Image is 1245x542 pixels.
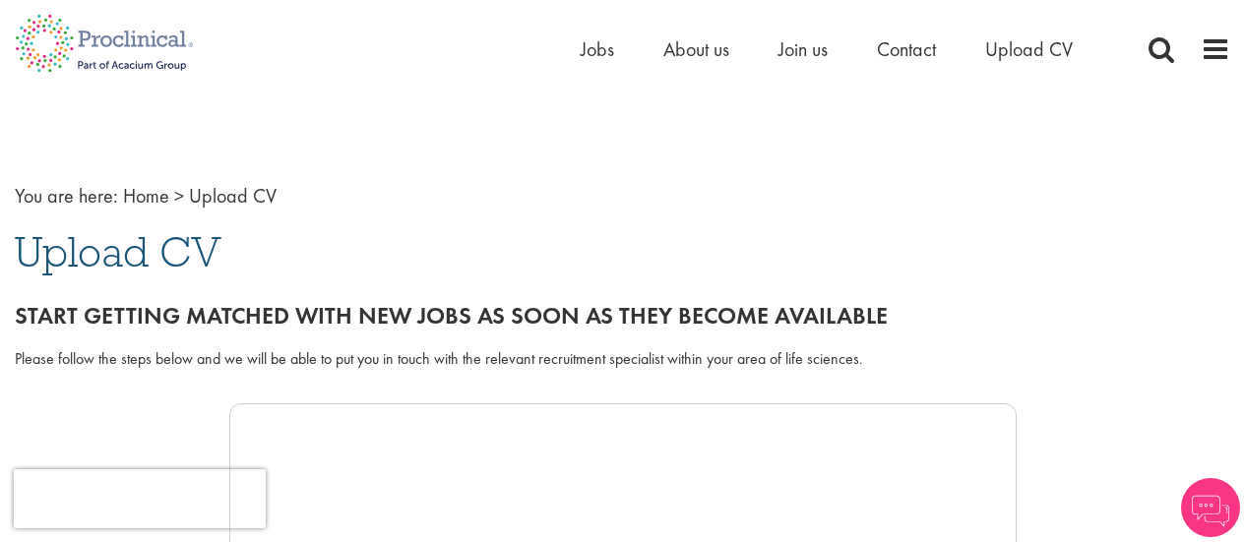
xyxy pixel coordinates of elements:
[581,36,614,62] a: Jobs
[15,183,118,209] span: You are here:
[123,183,169,209] a: breadcrumb link
[15,348,1230,371] div: Please follow the steps below and we will be able to put you in touch with the relevant recruitme...
[1181,478,1240,537] img: Chatbot
[877,36,936,62] a: Contact
[15,225,221,278] span: Upload CV
[663,36,729,62] a: About us
[14,469,266,528] iframe: reCAPTCHA
[778,36,828,62] a: Join us
[985,36,1073,62] a: Upload CV
[15,303,1230,329] h2: Start getting matched with new jobs as soon as they become available
[189,183,277,209] span: Upload CV
[174,183,184,209] span: >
